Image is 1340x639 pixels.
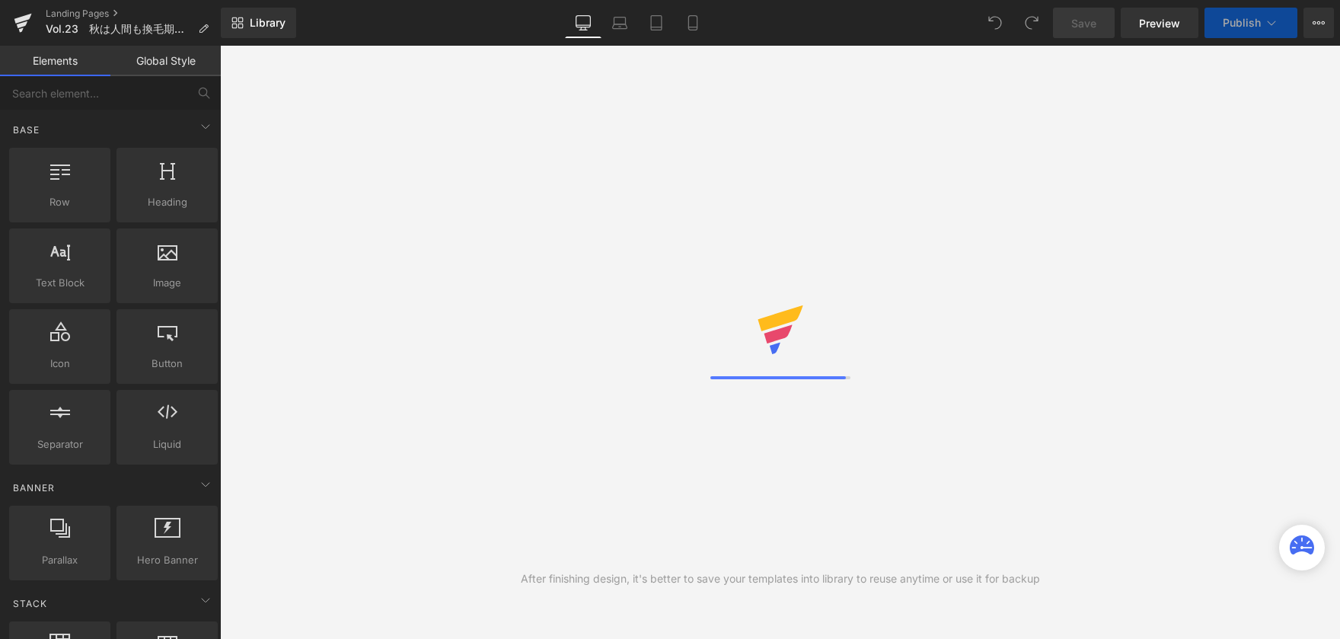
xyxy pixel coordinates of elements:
button: More [1303,8,1334,38]
span: Button [121,356,213,372]
span: Liquid [121,436,213,452]
span: Parallax [14,552,106,568]
span: Hero Banner [121,552,213,568]
a: New Library [221,8,296,38]
span: Banner [11,481,56,495]
a: Mobile [675,8,711,38]
a: Laptop [601,8,638,38]
span: Row [14,194,106,210]
span: Separator [14,436,106,452]
a: Preview [1121,8,1198,38]
span: Vol.23 秋は人間も換毛期に!? 豊かな髪を育む3つのメソッド [46,23,192,35]
span: Publish [1223,17,1261,29]
span: Base [11,123,41,137]
span: Library [250,16,286,30]
a: Desktop [565,8,601,38]
span: Icon [14,356,106,372]
span: Stack [11,596,49,611]
a: Tablet [638,8,675,38]
span: Save [1071,15,1096,31]
span: Preview [1139,15,1180,31]
div: After finishing design, it's better to save your templates into library to reuse anytime or use i... [521,570,1040,587]
button: Publish [1204,8,1297,38]
button: Redo [1016,8,1047,38]
span: Text Block [14,275,106,291]
span: Image [121,275,213,291]
a: Global Style [110,46,221,76]
span: Heading [121,194,213,210]
a: Landing Pages [46,8,221,20]
button: Undo [980,8,1010,38]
